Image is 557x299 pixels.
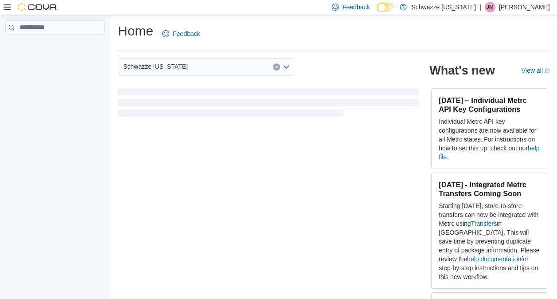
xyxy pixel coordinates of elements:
span: Feedback [343,3,370,12]
span: JM [487,2,494,12]
h3: [DATE] – Individual Metrc API Key Configurations [439,96,541,114]
h1: Home [118,22,153,40]
a: Transfers [471,220,497,227]
h2: What's new [429,63,495,78]
p: [PERSON_NAME] [499,2,550,12]
a: help file [439,145,539,161]
nav: Complex example [5,36,105,58]
img: Cova [18,3,58,12]
svg: External link [545,68,550,74]
span: Schwazze [US_STATE] [123,61,188,72]
button: Clear input [273,63,280,71]
p: | [479,2,481,12]
h3: [DATE] - Integrated Metrc Transfers Coming Soon [439,180,541,198]
p: Starting [DATE], store-to-store transfers can now be integrated with Metrc using in [GEOGRAPHIC_D... [439,201,541,281]
a: Feedback [159,25,203,43]
p: Schwazze [US_STATE] [411,2,476,12]
div: Jesse Mateyka [485,2,495,12]
button: Open list of options [283,63,290,71]
a: help documentation [467,256,521,263]
a: View allExternal link [522,67,550,74]
span: Feedback [173,29,200,38]
span: Loading [118,90,419,118]
input: Dark Mode [377,3,395,12]
p: Individual Metrc API key configurations are now available for all Metrc states. For instructions ... [439,117,541,161]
